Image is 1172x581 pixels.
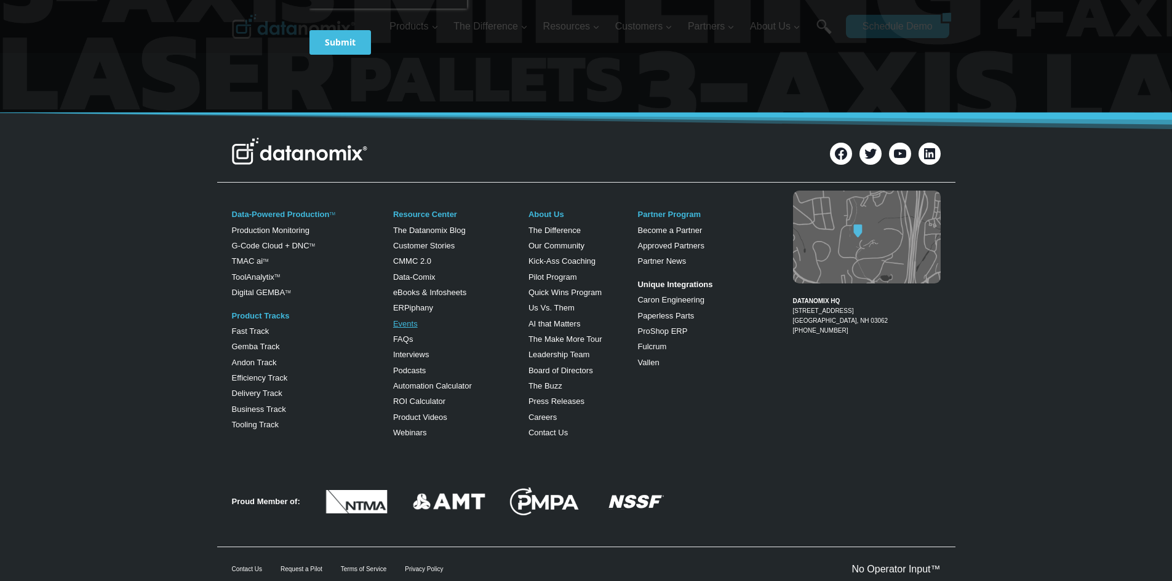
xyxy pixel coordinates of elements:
sup: TM [285,290,290,294]
strong: Proud Member of: [232,497,300,506]
a: The Buzz [528,381,562,390]
sup: TM [263,258,268,263]
a: TM [329,211,335,216]
a: Business Track [232,405,286,414]
a: No Operator Input™ [851,564,940,574]
span: State/Region [277,152,324,163]
a: Become a Partner [637,226,702,235]
a: Contact Us [232,566,262,572]
a: About Us [528,210,564,219]
a: ToolAnalytix [232,272,274,282]
a: TM [274,274,280,278]
a: Us Vs. Them [528,303,575,312]
span: Phone number [277,51,332,62]
a: Efficiency Track [232,373,288,382]
a: eBooks & Infosheets [393,288,466,297]
a: Events [393,319,418,328]
a: Product Videos [393,413,447,422]
a: Webinars [393,428,427,437]
a: The Difference [528,226,581,235]
a: [STREET_ADDRESS][GEOGRAPHIC_DATA], NH 03062 [793,307,888,324]
a: ROI Calculator [393,397,445,406]
img: Datanomix Logo [232,138,367,165]
a: Resource Center [393,210,457,219]
a: Quick Wins Program [528,288,602,297]
a: Caron Engineering [637,295,704,304]
a: Digital GEMBATM [232,288,291,297]
a: Privacy Policy [405,566,443,572]
a: Data-Comix [393,272,436,282]
a: Data-Powered Production [232,210,330,219]
a: Leadership Team [528,350,590,359]
a: ERPiphany [393,303,433,312]
a: Delivery Track [232,389,282,398]
a: Podcasts [393,366,426,375]
a: Interviews [393,350,429,359]
a: Partner Program [637,210,701,219]
strong: DATANOMIX HQ [793,298,840,304]
a: Terms [138,274,156,283]
a: Terms of Service [341,566,386,572]
a: Our Community [528,241,584,250]
a: Product Tracks [232,311,290,320]
a: FAQs [393,334,413,344]
span: Last Name [277,1,316,12]
a: ProShop ERP [637,326,687,336]
a: Andon Track [232,358,277,367]
a: Approved Partners [637,241,704,250]
a: Gemba Track [232,342,280,351]
a: Tooling Track [232,420,279,429]
a: TMAC aiTM [232,256,269,266]
a: Careers [528,413,557,422]
a: Request a Pilot [281,566,322,572]
a: Fulcrum [637,342,666,351]
a: CMMC 2.0 [393,256,431,266]
a: Press Releases [528,397,584,406]
strong: Unique Integrations [637,280,712,289]
a: Production Monitoring [232,226,309,235]
a: Privacy Policy [167,274,207,283]
a: G-Code Cloud + DNCTM [232,241,315,250]
figcaption: [PHONE_NUMBER] [793,287,941,336]
a: Vallen [637,358,659,367]
img: Datanomix map image [793,191,941,283]
a: AI that Matters [528,319,581,328]
a: Partner News [637,256,686,266]
sup: TM [309,243,315,247]
a: Paperless Parts [637,311,694,320]
a: Board of Directors [528,366,593,375]
a: Customer Stories [393,241,455,250]
a: Automation Calculator [393,381,472,390]
a: Contact Us [528,428,568,437]
a: Fast Track [232,326,269,336]
a: Pilot Program [528,272,577,282]
a: The Make More Tour [528,334,602,344]
a: Kick-Ass Coaching [528,256,596,266]
a: The Datanomix Blog [393,226,466,235]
